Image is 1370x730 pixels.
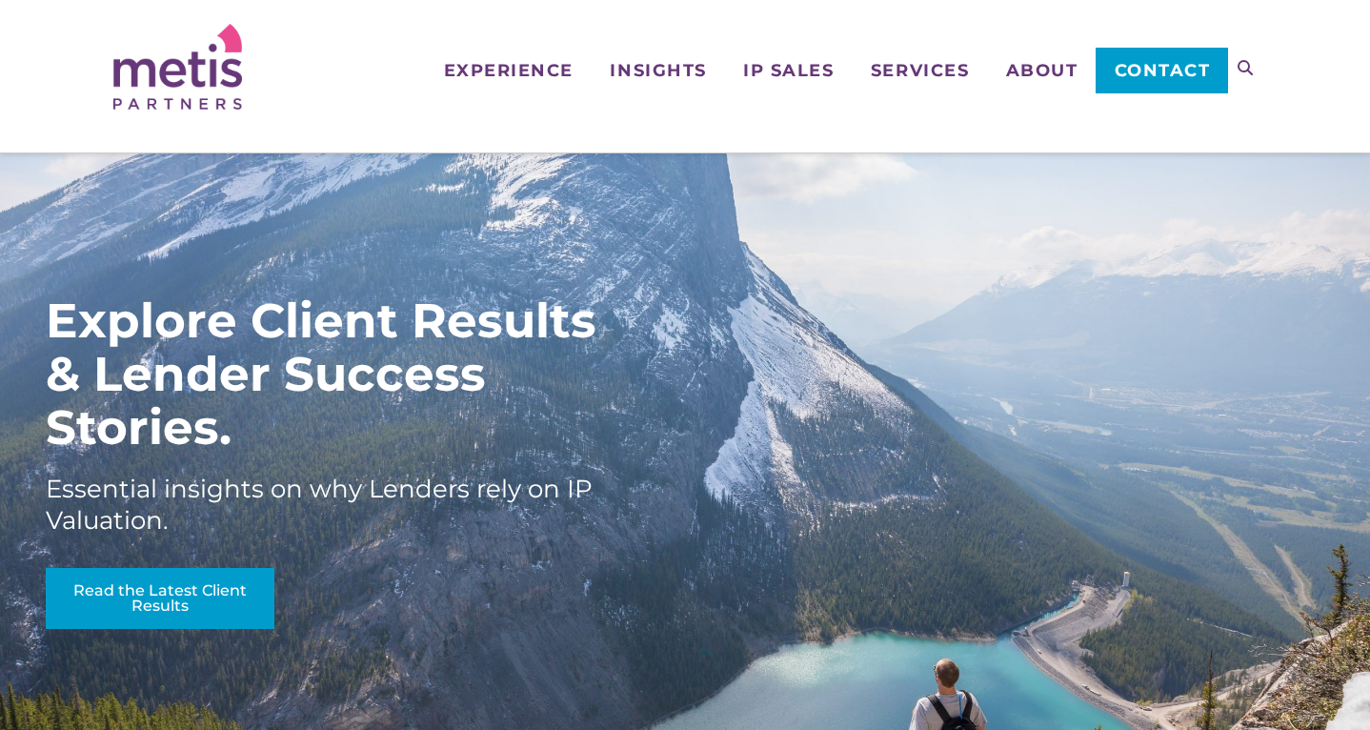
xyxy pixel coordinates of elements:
[46,568,274,629] a: Read the Latest Client Results
[871,62,969,79] span: Services
[1115,62,1211,79] span: Contact
[444,62,574,79] span: Experience
[113,24,242,110] img: Metis Partners
[46,474,617,537] div: Essential insights on why Lenders rely on IP Valuation.
[46,294,617,455] div: Explore Client Results & Lender Success Stories.
[610,62,706,79] span: Insights
[1006,62,1078,79] span: About
[743,62,834,79] span: IP Sales
[1096,48,1228,93] a: Contact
